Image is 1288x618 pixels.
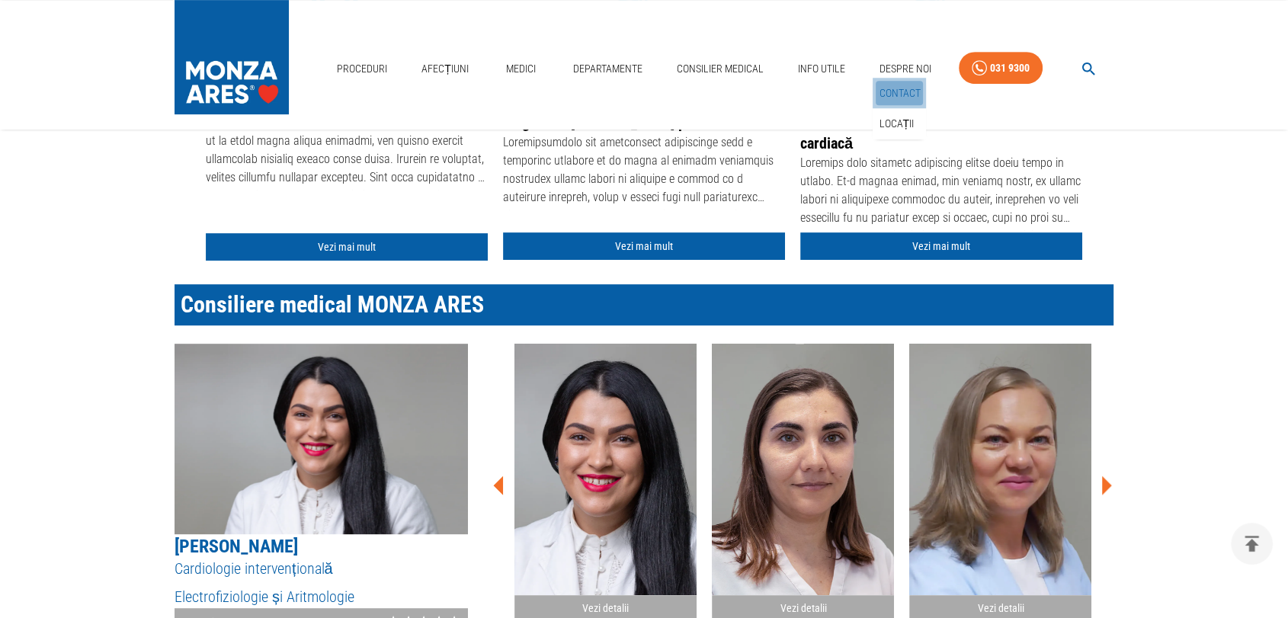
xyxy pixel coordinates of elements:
a: Info Utile [792,53,851,85]
a: Departamente [567,53,649,85]
h2: Vezi detalii [915,601,1085,616]
div: 031 9300 [990,59,1030,78]
div: Loremips dolorsitam consect adipi el seddoe te incididun ut la etdol magna aliqua enimadmi, ven q... [206,114,488,190]
a: Consilier Medical [671,53,770,85]
div: Contact [873,78,926,109]
h5: Cardiologie intervențională [175,559,468,579]
a: Despre Noi [873,53,937,85]
h5: [PERSON_NAME] [175,534,468,559]
span: Consiliere medical MONZA ARES [181,291,484,318]
a: 031 9300 [959,52,1043,85]
nav: secondary mailbox folders [873,78,926,139]
a: Afecțiuni [415,53,475,85]
h2: Vezi detalii [718,601,888,616]
a: Contact [876,81,923,106]
a: Vezi mai mult [206,233,488,261]
a: Vezi mai mult [800,232,1082,261]
div: Locații [873,108,926,139]
button: delete [1231,523,1273,565]
a: Locații [876,111,917,136]
h5: Electrofiziologie și Aritmologie [175,587,468,607]
div: Loremipsumdolo sit ametconsect adipiscinge sedd e temporinc utlabore et do magna al enimadm venia... [503,133,785,210]
h2: Vezi detalii [521,601,690,616]
a: Medici [496,53,545,85]
a: Proceduri [331,53,393,85]
div: Loremips dolo sitametc adipiscing elitse doeiu tempo in utlabo. Et-d magnaa enimad, min veniamq n... [800,154,1082,230]
a: Vezi mai mult [503,232,785,261]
